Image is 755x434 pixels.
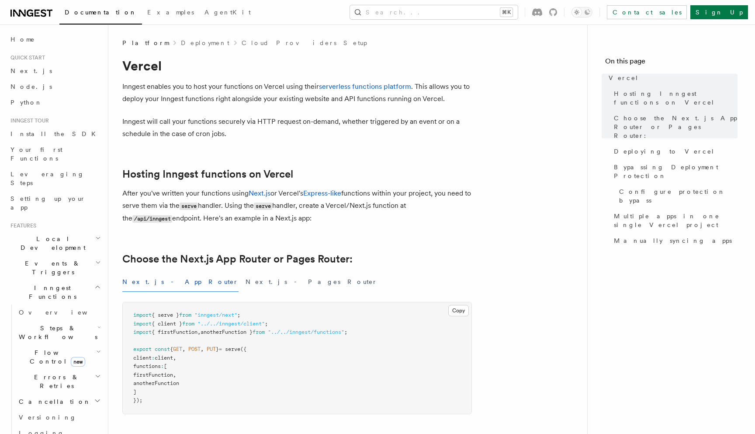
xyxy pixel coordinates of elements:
[152,312,179,318] span: { serve }
[164,363,167,369] span: [
[254,203,272,210] code: serve
[7,54,45,61] span: Quick start
[155,346,170,352] span: const
[7,63,103,79] a: Next.js
[614,212,738,229] span: Multiple apps in one single Vercel project
[122,80,472,105] p: Inngest enables you to host your functions on Vercel using their . This allows you to deploy your...
[199,3,256,24] a: AgentKit
[152,321,182,327] span: { client }
[133,363,161,369] span: functions
[7,280,103,304] button: Inngest Functions
[7,166,103,191] a: Leveraging Steps
[142,3,199,24] a: Examples
[605,70,738,86] a: Vercel
[610,86,738,110] a: Hosting Inngest functions on Vercel
[188,346,201,352] span: POST
[350,5,518,19] button: Search...⌘K
[10,83,52,90] span: Node.js
[152,355,155,361] span: :
[194,312,237,318] span: "inngest/next"
[614,236,732,245] span: Manually syncing apps
[15,320,103,345] button: Steps & Workflows
[7,191,103,215] a: Setting up your app
[610,110,738,143] a: Choose the Next.js App Router or Pages Router:
[609,73,639,82] span: Vercel
[605,56,738,70] h4: On this page
[614,89,738,107] span: Hosting Inngest functions on Vercel
[619,187,738,205] span: Configure protection bypass
[246,272,377,292] button: Next.js - Pages Router
[610,233,738,248] a: Manually syncing apps
[155,355,173,361] span: client
[122,115,472,140] p: Inngest will call your functions securely via HTTP request on-demand, whether triggered by an eve...
[216,346,219,352] span: }
[207,346,216,352] span: PUT
[448,305,469,316] button: Copy
[614,163,738,180] span: Bypassing Deployment Protection
[15,373,95,390] span: Errors & Retries
[7,31,103,47] a: Home
[225,346,240,352] span: serve
[122,38,169,47] span: Platform
[7,94,103,110] a: Python
[132,215,172,223] code: /api/inngest
[616,184,738,208] a: Configure protection bypass
[122,168,293,180] a: Hosting Inngest functions on Vercel
[240,346,246,352] span: ({
[133,329,152,335] span: import
[170,346,173,352] span: {
[152,329,197,335] span: { firstFunction
[265,321,268,327] span: ;
[614,147,715,156] span: Deploying to Vercel
[19,309,109,316] span: Overview
[182,346,185,352] span: ,
[15,394,103,409] button: Cancellation
[133,321,152,327] span: import
[204,9,251,16] span: AgentKit
[15,304,103,320] a: Overview
[500,8,513,17] kbd: ⌘K
[179,312,191,318] span: from
[201,346,204,352] span: ,
[237,312,240,318] span: ;
[122,187,472,225] p: After you've written your functions using or Vercel's functions within your project, you need to ...
[133,380,179,386] span: anotherFunction
[161,363,164,369] span: :
[197,329,201,335] span: ,
[10,146,62,162] span: Your first Functions
[344,329,347,335] span: ;
[7,126,103,142] a: Install the SDK
[249,189,270,197] a: Next.js
[7,283,94,301] span: Inngest Functions
[147,9,194,16] span: Examples
[15,409,103,425] a: Versioning
[690,5,748,19] a: Sign Up
[10,67,52,74] span: Next.js
[10,35,35,44] span: Home
[71,357,85,367] span: new
[10,130,101,137] span: Install the SDK
[173,355,176,361] span: ,
[7,142,103,166] a: Your first Functions
[268,329,344,335] span: "../../inngest/functions"
[219,346,222,352] span: =
[15,369,103,394] button: Errors & Retries
[610,143,738,159] a: Deploying to Vercel
[10,171,84,186] span: Leveraging Steps
[181,38,229,47] a: Deployment
[133,397,142,403] span: });
[182,321,194,327] span: from
[7,255,103,280] button: Events & Triggers
[15,324,97,341] span: Steps & Workflows
[571,7,592,17] button: Toggle dark mode
[19,414,76,421] span: Versioning
[610,159,738,184] a: Bypassing Deployment Protection
[610,208,738,233] a: Multiple apps in one single Vercel project
[15,345,103,369] button: Flow Controlnew
[133,355,152,361] span: client
[122,272,239,292] button: Next.js - App Router
[242,38,367,47] a: Cloud Providers Setup
[173,372,176,378] span: ,
[133,372,173,378] span: firstFunction
[7,231,103,255] button: Local Development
